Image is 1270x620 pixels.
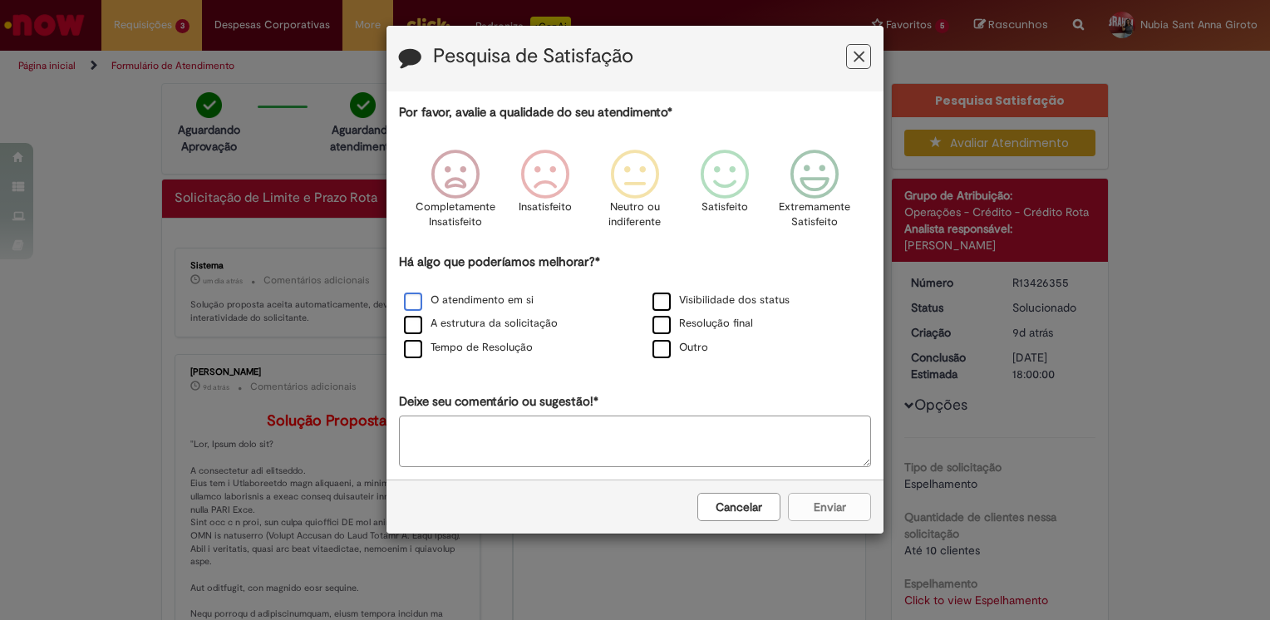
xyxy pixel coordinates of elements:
[605,199,665,230] p: Neutro ou indiferente
[519,199,572,215] p: Insatisfeito
[404,340,533,356] label: Tempo de Resolução
[404,293,534,308] label: O atendimento em si
[404,316,558,332] label: A estrutura da solicitação
[682,137,767,251] div: Satisfeito
[416,199,495,230] p: Completamente Insatisfeito
[503,137,588,251] div: Insatisfeito
[652,316,753,332] label: Resolução final
[399,393,598,411] label: Deixe seu comentário ou sugestão!*
[697,493,780,521] button: Cancelar
[412,137,497,251] div: Completamente Insatisfeito
[652,340,708,356] label: Outro
[701,199,748,215] p: Satisfeito
[433,46,633,67] label: Pesquisa de Satisfação
[652,293,790,308] label: Visibilidade dos status
[399,253,871,361] div: Há algo que poderíamos melhorar?*
[399,104,672,121] label: Por favor, avalie a qualidade do seu atendimento*
[772,137,857,251] div: Extremamente Satisfeito
[779,199,850,230] p: Extremamente Satisfeito
[593,137,677,251] div: Neutro ou indiferente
